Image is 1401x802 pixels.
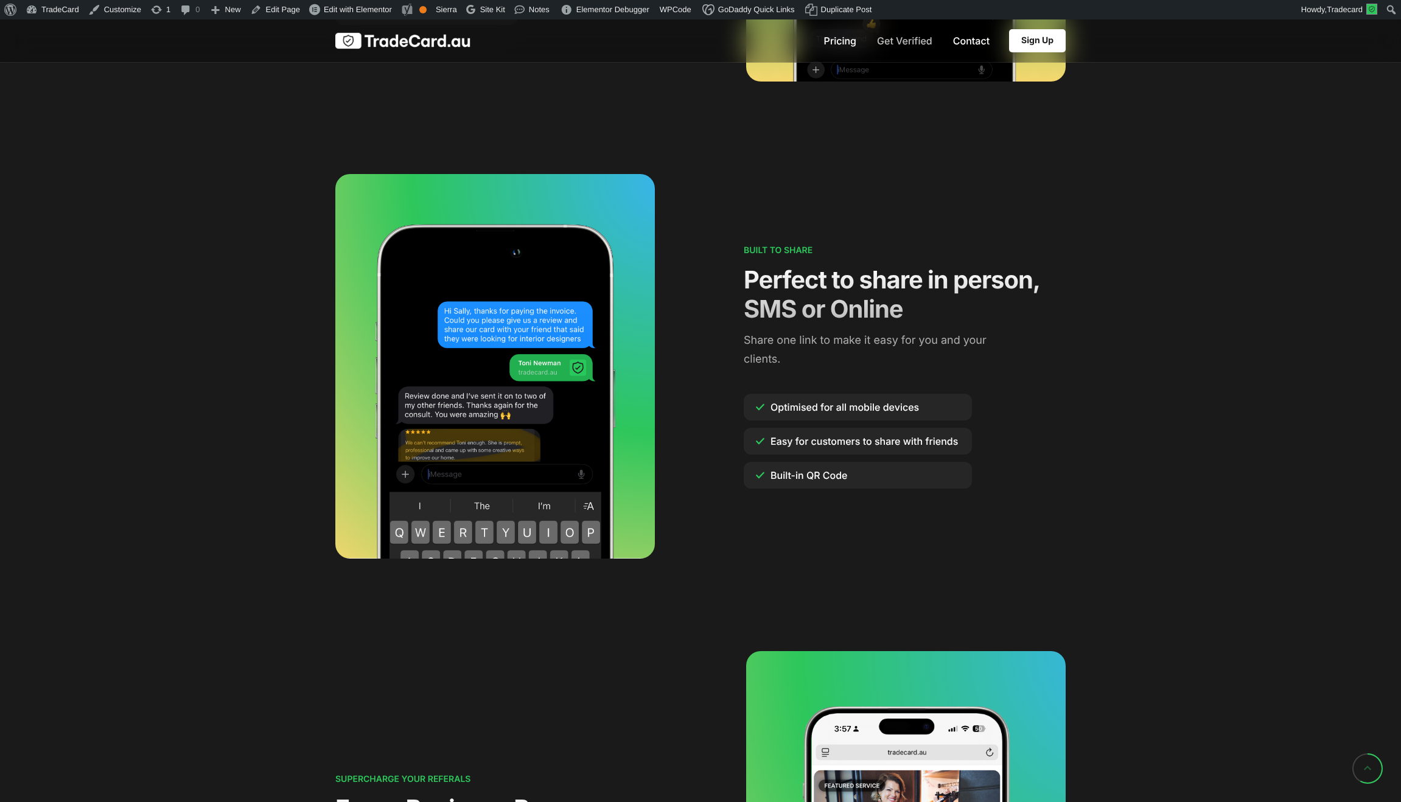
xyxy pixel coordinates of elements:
[744,245,1066,257] h6: BUILT TO SHARE
[744,265,1066,324] span: Perfect to share in person, SMS or Online
[335,773,585,786] h6: SUPERCHARGE YOUR REFERALS
[877,36,932,46] a: Get Verified
[324,5,392,14] span: Edit with Elementor
[1009,29,1066,52] a: Sign Up
[824,36,856,46] a: Pricing
[770,467,848,484] span: Built-in QR Code
[1327,5,1363,14] span: Tradecard
[953,36,990,46] a: Contact
[1021,37,1053,45] span: Sign Up
[480,5,505,14] span: Site Kit
[770,433,958,450] span: Easy for customers to share with friends
[744,331,987,369] p: Share one link to make it easy for you and your clients.
[770,399,919,416] span: Optimised for all mobile devices
[419,6,427,13] div: OK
